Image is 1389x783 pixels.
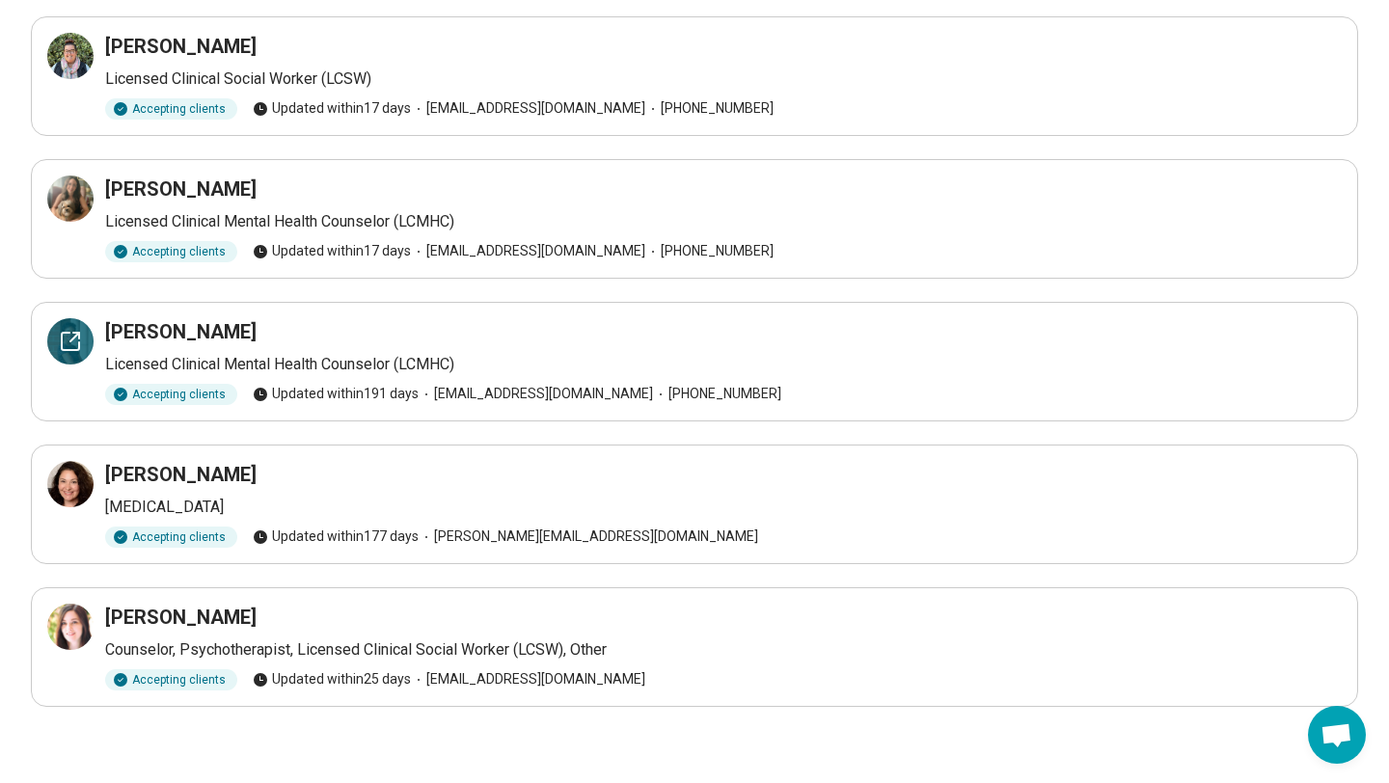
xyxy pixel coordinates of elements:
span: [EMAIL_ADDRESS][DOMAIN_NAME] [411,98,645,119]
div: Open chat [1308,706,1366,764]
span: [EMAIL_ADDRESS][DOMAIN_NAME] [411,241,645,261]
div: Accepting clients [105,241,237,262]
span: Updated within 17 days [253,98,411,119]
div: Accepting clients [105,526,237,548]
span: Updated within 191 days [253,384,419,404]
div: Accepting clients [105,384,237,405]
span: Updated within 25 days [253,669,411,689]
span: [PERSON_NAME][EMAIL_ADDRESS][DOMAIN_NAME] [419,526,758,547]
p: [MEDICAL_DATA] [105,496,1342,519]
span: [EMAIL_ADDRESS][DOMAIN_NAME] [411,669,645,689]
p: Licensed Clinical Mental Health Counselor (LCMHC) [105,210,1342,233]
p: Licensed Clinical Mental Health Counselor (LCMHC) [105,353,1342,376]
p: Licensed Clinical Social Worker (LCSW) [105,67,1342,91]
h3: [PERSON_NAME] [105,604,257,631]
span: [PHONE_NUMBER] [645,98,774,119]
h3: [PERSON_NAME] [105,33,257,60]
span: [PHONE_NUMBER] [645,241,774,261]
span: [PHONE_NUMBER] [653,384,781,404]
h3: [PERSON_NAME] [105,461,257,488]
h3: [PERSON_NAME] [105,318,257,345]
h3: [PERSON_NAME] [105,175,257,202]
div: Accepting clients [105,669,237,690]
span: Updated within 177 days [253,526,419,547]
span: Updated within 17 days [253,241,411,261]
div: Accepting clients [105,98,237,120]
span: [EMAIL_ADDRESS][DOMAIN_NAME] [419,384,653,404]
p: Counselor, Psychotherapist, Licensed Clinical Social Worker (LCSW), Other [105,638,1342,661]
